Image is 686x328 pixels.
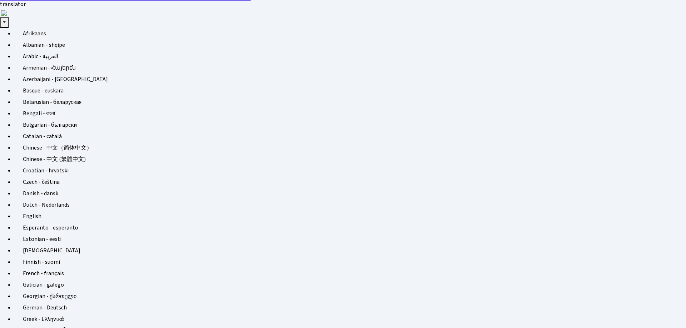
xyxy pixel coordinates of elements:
a: Danish - dansk [14,188,686,199]
a: Bengali - বাংলা [14,108,686,119]
a: Afrikaans [14,28,686,39]
a: Chinese - 中文 (繁體中文) [14,153,686,165]
a: Czech - čeština [14,176,686,188]
img: right-arrow.png [1,10,7,16]
a: Azerbaijani - [GEOGRAPHIC_DATA] [14,74,686,85]
a: Estonian - eesti [14,233,686,245]
a: Bulgarian - български [14,119,686,131]
a: Armenian - Հայերէն [14,62,686,74]
a: Chinese - 中文（简体中文） [14,142,686,153]
a: Finnish - suomi [14,256,686,268]
a: German - Deutsch [14,302,686,313]
a: Esperanto - esperanto [14,222,686,233]
a: Arabic - ‎‫العربية‬‎ [14,51,686,62]
a: French - français [14,268,686,279]
a: English [14,211,686,222]
a: Greek - Ελληνικά [14,313,686,325]
a: [DEMOGRAPHIC_DATA] [14,245,686,256]
a: Dutch - Nederlands [14,199,686,211]
a: Albanian - shqipe [14,39,686,51]
a: Croatian - hrvatski [14,165,686,176]
a: Basque - euskara [14,85,686,96]
a: Belarusian - беларуская [14,96,686,108]
a: Galician - galego [14,279,686,291]
a: Georgian - ქართული [14,291,686,302]
a: Catalan - català [14,131,686,142]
